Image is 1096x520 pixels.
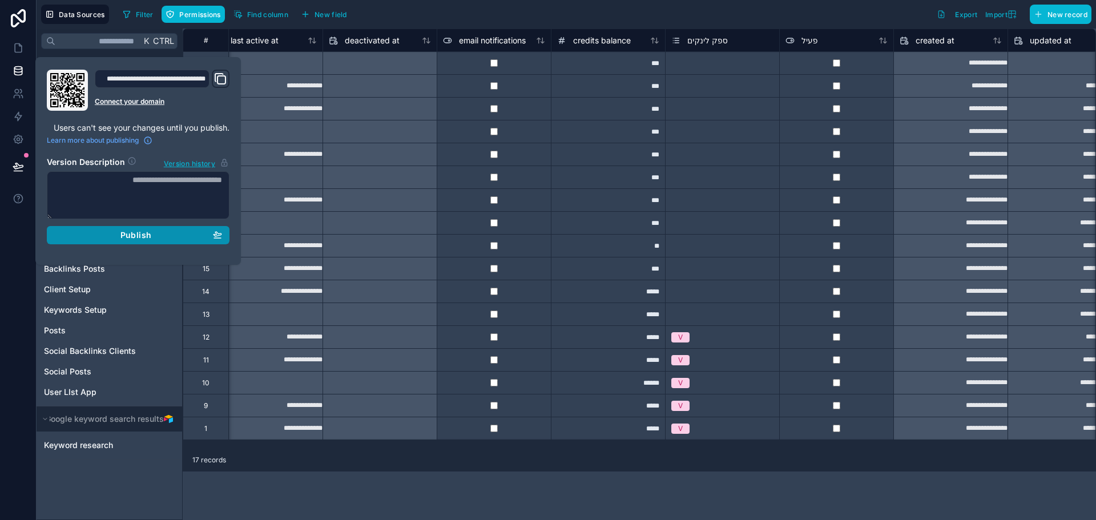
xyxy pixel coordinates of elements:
span: created at [916,35,954,46]
p: Users can't see your changes until you publish. [47,122,229,134]
button: Publish [47,226,229,244]
a: Learn more about publishing [47,136,152,145]
button: Filter [118,6,158,23]
button: Data Sources [41,5,109,24]
div: 14 [202,287,209,296]
span: ספק לינקים [687,35,728,46]
button: New record [1030,5,1091,24]
button: Export [933,5,981,24]
a: New record [1025,5,1091,24]
h2: Version Description [47,156,125,169]
a: Connect your domain [95,97,229,106]
span: Export [955,10,977,19]
div: Domain and Custom Link [95,70,229,111]
div: 11 [203,356,209,365]
span: Version history [164,157,215,168]
span: פעיל [801,35,818,46]
div: V [678,401,683,411]
span: Publish [120,230,151,240]
span: Data Sources [59,10,105,19]
span: Learn more about publishing [47,136,139,145]
span: credits balance [573,35,631,46]
span: K [143,37,151,45]
span: Filter [136,10,154,19]
button: New field [297,6,351,23]
span: updated at [1030,35,1071,46]
span: Permissions [179,10,220,19]
span: New field [315,10,347,19]
div: V [678,332,683,342]
a: Permissions [162,6,229,23]
div: V [678,378,683,388]
div: 9 [204,401,208,410]
span: Ctrl [152,34,175,48]
button: Import [981,5,1025,24]
div: V [678,355,683,365]
button: Version history [163,156,229,169]
div: 15 [203,264,209,273]
div: # [192,36,220,45]
span: deactivated at [345,35,400,46]
span: 17 records [192,455,226,465]
div: 10 [202,378,209,388]
span: Import [985,10,1008,19]
span: email notifications [459,35,526,46]
div: V [678,424,683,434]
button: Find column [229,6,292,23]
div: 13 [203,310,209,319]
span: last active at [231,35,279,46]
div: 1 [204,424,207,433]
button: Permissions [162,6,224,23]
span: Find column [247,10,288,19]
div: 12 [203,333,209,342]
span: New record [1047,10,1087,19]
